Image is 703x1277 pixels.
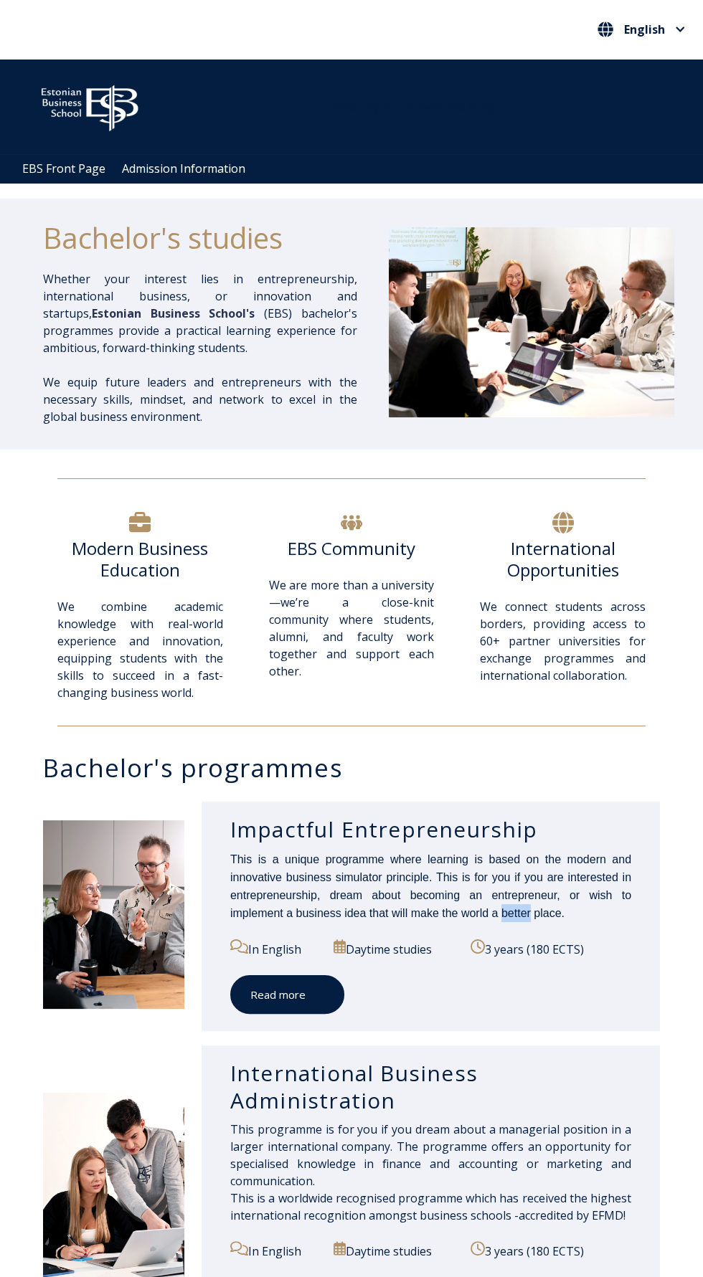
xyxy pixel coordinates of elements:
img: Bachelor's at EBS [389,227,674,417]
h6: EBS Community [269,538,435,559]
img: Impactful Entrepreneurship [43,820,184,1009]
a: accredited by EFMD [519,1207,623,1223]
h3: Impactful Entrepreneurship [230,816,631,843]
a: Read more [230,975,344,1015]
span: Estonian Business School's [92,305,255,321]
p: Daytime studies [334,1241,460,1260]
p: We connect students across borders, providing access to 60+ partner universities for exchange pro... [480,598,646,684]
p: Whether your interest lies in entrepreneurship, international business, or innovation and startup... [43,270,357,356]
a: Admission Information [122,161,245,176]
p: 3 years (180 ECTS) [471,939,631,958]
h1: Bachelor's studies [43,220,357,256]
span: Community for Growth and Resp [317,99,494,115]
h3: Bachelor's programmes [43,755,674,780]
p: Daytime studies [334,939,460,958]
p: We equip future leaders and entrepreneurs with the necessary skills, mindset, and network to exce... [43,374,357,425]
button: English [594,18,689,41]
p: We are more than a university—we’re a close-knit community where students, alumni, and faculty wo... [269,576,435,697]
span: This programme is for you if you dream about a managerial position in a larger international comp... [230,1121,631,1223]
h3: International Business Administration [230,1060,631,1114]
h6: International Opportunities [480,538,646,581]
span: We combine academic knowledge with real-world experience and innovation, equipping students with ... [57,599,223,701]
div: Navigation Menu [14,154,703,184]
nav: Select your language [594,18,689,42]
span: English [624,24,665,35]
p: In English [230,939,322,958]
img: ebs_logo2016_white [29,74,151,136]
a: EBS Front Page [22,161,105,176]
h6: Modern Business Education [57,538,223,581]
p: In English [230,1241,322,1260]
p: 3 years (180 ECTS) [471,1241,631,1260]
span: This is a unique programme where learning is based on the modern and innovative business simulato... [230,853,631,919]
